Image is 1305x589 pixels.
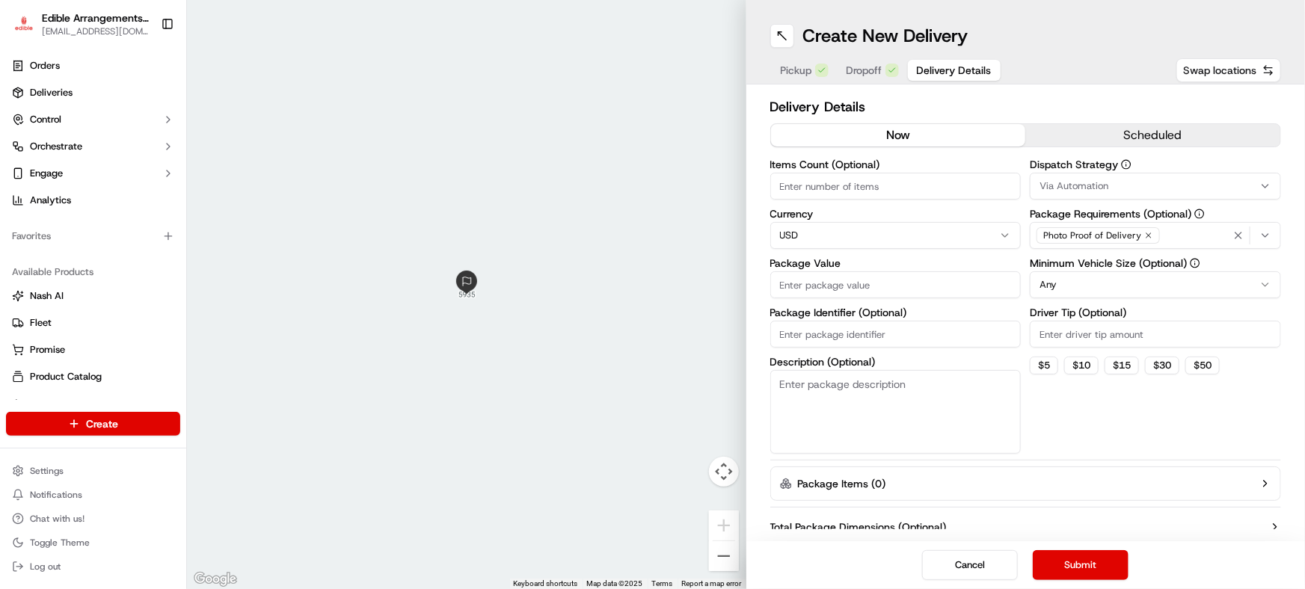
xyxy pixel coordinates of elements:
[6,260,180,284] div: Available Products
[6,484,180,505] button: Notifications
[12,343,174,357] a: Promise
[191,570,240,589] a: Open this area in Google Maps (opens a new window)
[30,194,71,207] span: Analytics
[30,217,114,232] span: Knowledge Base
[682,579,742,588] a: Report a map error
[30,561,61,573] span: Log out
[6,532,180,553] button: Toggle Theme
[1030,173,1281,200] button: Via Automation
[120,211,246,238] a: 💻API Documentation
[12,316,174,330] a: Fleet
[709,511,739,540] button: Zoom in
[6,135,180,158] button: Orchestrate
[30,167,63,180] span: Engage
[770,307,1022,318] label: Package Identifier (Optional)
[51,158,189,170] div: We're available if you need us!
[30,370,102,383] span: Product Catalog
[770,519,947,534] label: Total Package Dimensions (Optional)
[781,63,812,78] span: Pickup
[6,392,180,416] button: Returns
[771,124,1026,147] button: now
[1030,159,1281,170] label: Dispatch Strategy
[1190,258,1200,268] button: Minimum Vehicle Size (Optional)
[6,311,180,335] button: Fleet
[30,289,64,303] span: Nash AI
[514,579,578,589] button: Keyboard shortcuts
[709,541,739,571] button: Zoom out
[1030,357,1058,374] button: $5
[191,570,240,589] img: Google
[6,161,180,185] button: Engage
[6,188,180,212] a: Analytics
[770,357,1022,367] label: Description (Optional)
[30,465,64,477] span: Settings
[1033,550,1129,580] button: Submit
[1064,357,1099,374] button: $10
[770,321,1022,348] input: Enter package identifier
[126,218,138,230] div: 💻
[30,489,82,501] span: Notifications
[770,159,1022,170] label: Items Count (Optional)
[42,25,149,37] button: [EMAIL_ADDRESS][DOMAIN_NAME]
[15,218,27,230] div: 📗
[652,579,673,588] a: Terms (opens in new tab)
[51,143,245,158] div: Start new chat
[1030,307,1281,318] label: Driver Tip (Optional)
[6,412,180,436] button: Create
[6,284,180,308] button: Nash AI
[1040,179,1108,193] span: Via Automation
[149,253,181,265] span: Pylon
[30,86,73,99] span: Deliveries
[1030,209,1281,219] label: Package Requirements (Optional)
[6,108,180,132] button: Control
[1043,229,1141,241] span: Photo Proof of Delivery
[1105,357,1139,374] button: $15
[15,15,45,45] img: Nash
[917,63,992,78] span: Delivery Details
[709,457,739,487] button: Map camera controls
[105,253,181,265] a: Powered byPylon
[12,289,174,303] a: Nash AI
[30,113,61,126] span: Control
[30,343,65,357] span: Promise
[254,147,272,165] button: Start new chat
[42,10,149,25] button: Edible Arrangements - [GEOGRAPHIC_DATA], [GEOGRAPHIC_DATA]
[6,460,180,481] button: Settings
[86,416,118,431] span: Create
[30,316,52,330] span: Fleet
[1176,58,1281,82] button: Swap locations
[770,96,1282,117] h2: Delivery Details
[6,365,180,389] button: Product Catalog
[6,224,180,248] div: Favorites
[1145,357,1179,374] button: $30
[1030,222,1281,249] button: Photo Proof of Delivery
[30,513,85,525] span: Chat with us!
[6,338,180,362] button: Promise
[39,96,269,112] input: Got a question? Start typing here...
[770,271,1022,298] input: Enter package value
[587,579,643,588] span: Map data ©2025
[12,397,174,410] a: Returns
[1183,63,1256,78] span: Swap locations
[12,370,174,383] a: Product Catalog
[30,537,90,549] span: Toggle Theme
[9,211,120,238] a: 📗Knowledge Base
[30,140,82,153] span: Orchestrate
[770,209,1022,219] label: Currency
[1194,209,1205,219] button: Package Requirements (Optional)
[15,143,42,170] img: 1736555255976-a54dd68f-1ca7-489b-9aae-adbdc363a1c4
[30,59,60,73] span: Orders
[6,556,180,577] button: Log out
[6,508,180,529] button: Chat with us!
[1025,124,1280,147] button: scheduled
[1121,159,1131,170] button: Dispatch Strategy
[141,217,240,232] span: API Documentation
[1030,258,1281,268] label: Minimum Vehicle Size (Optional)
[6,81,180,105] a: Deliveries
[770,173,1022,200] input: Enter number of items
[1185,357,1220,374] button: $50
[770,258,1022,268] label: Package Value
[1030,321,1281,348] input: Enter driver tip amount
